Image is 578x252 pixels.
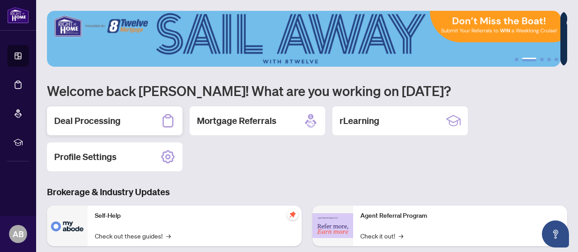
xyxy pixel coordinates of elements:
[547,58,551,61] button: 4
[540,58,544,61] button: 3
[54,151,117,163] h2: Profile Settings
[54,115,121,127] h2: Deal Processing
[47,82,567,99] h1: Welcome back [PERSON_NAME]! What are you working on [DATE]?
[95,231,171,241] a: Check out these guides!→
[197,115,276,127] h2: Mortgage Referrals
[542,220,569,247] button: Open asap
[7,7,29,23] img: logo
[360,211,560,221] p: Agent Referral Program
[360,231,403,241] a: Check it out!→
[522,58,536,61] button: 2
[399,231,403,241] span: →
[515,58,518,61] button: 1
[555,58,558,61] button: 5
[47,206,88,246] img: Self-Help
[47,186,567,198] h3: Brokerage & Industry Updates
[312,213,353,238] img: Agent Referral Program
[47,11,560,67] img: Slide 1
[340,115,379,127] h2: rLearning
[13,228,24,240] span: AB
[287,209,298,220] span: pushpin
[166,231,171,241] span: →
[95,211,294,221] p: Self-Help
